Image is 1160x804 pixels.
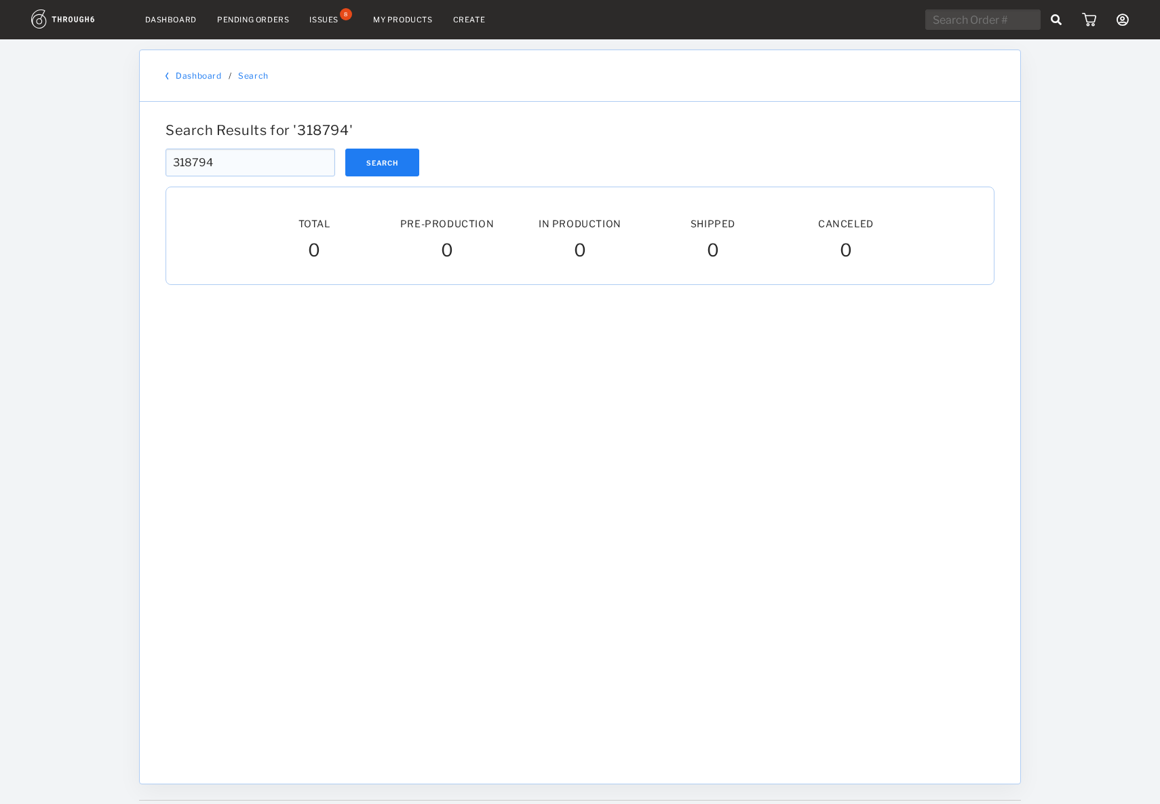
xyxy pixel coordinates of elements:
a: Dashboard [176,71,221,81]
a: My Products [373,15,433,24]
img: icon_cart.dab5cea1.svg [1082,13,1096,26]
a: Search [238,71,269,81]
img: logo.1c10ca64.svg [31,9,125,28]
span: 0 [441,240,454,264]
span: Canceled [818,218,874,229]
input: Search Order # [925,9,1041,30]
button: Search [345,149,419,176]
span: 0 [707,240,720,264]
span: Total [298,218,330,229]
span: 0 [574,240,587,264]
div: / [229,71,232,81]
a: Pending Orders [217,15,289,24]
a: Dashboard [145,15,197,24]
a: Issues8 [309,14,353,26]
span: 0 [308,240,321,264]
a: Create [453,15,486,24]
input: Search Order # [166,149,335,176]
span: In Production [539,218,621,229]
span: Search Results for ' 318794 ' [166,122,353,138]
div: 8 [340,8,352,20]
span: 0 [840,240,853,264]
img: back_bracket.f28aa67b.svg [166,72,169,80]
span: Pre-Production [400,218,494,229]
span: Shipped [691,218,735,229]
div: Issues [309,15,339,24]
